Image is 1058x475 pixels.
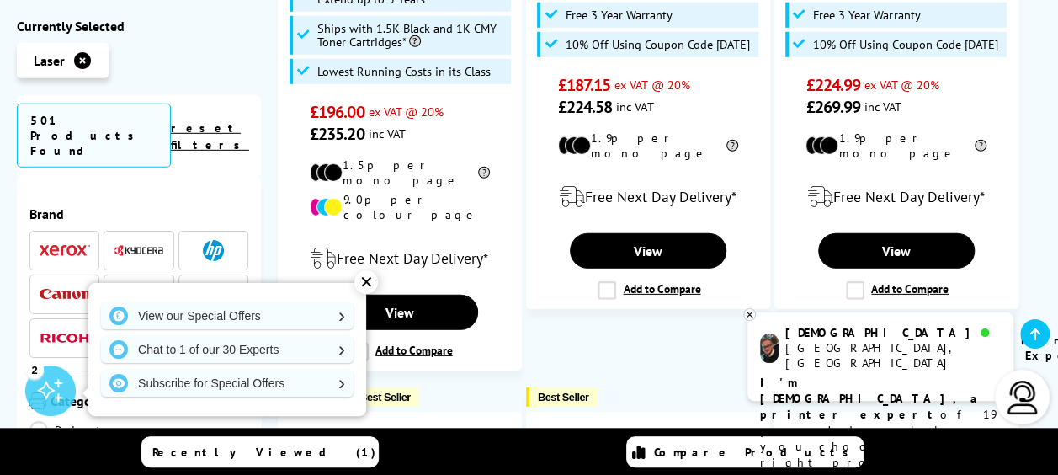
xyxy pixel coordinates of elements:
b: I'm [DEMOGRAPHIC_DATA], a printer expert [760,375,982,422]
span: Best Seller [359,391,411,403]
span: Free 3 Year Warranty [813,8,920,22]
div: modal_delivery [535,173,761,221]
span: ex VAT @ 20% [369,104,444,120]
span: 10% Off Using Coupon Code [DATE] [813,38,997,51]
a: View [818,233,975,269]
span: Brand [29,205,248,221]
div: modal_delivery [287,235,513,282]
div: 2 [25,360,44,378]
a: Subscribe for Special Offers [101,370,354,397]
span: £196.00 [310,101,364,123]
img: Xerox [40,244,90,256]
span: ex VAT @ 20% [614,77,689,93]
div: 14 In Stock [433,425,513,442]
span: £269.99 [805,96,860,118]
span: Recently Viewed (1) [152,445,376,460]
span: Ships with 1.5K Black and 1K CMY Toner Cartridges* [317,22,507,49]
p: of 19 years! I can help you choose the right product [760,375,1001,471]
div: modal_delivery [784,173,1009,221]
button: Best Seller [348,387,419,407]
img: Canon [40,288,90,299]
span: inc VAT [864,99,901,115]
a: Kyocera [114,239,164,260]
a: Ricoh [40,327,90,348]
span: £235.20 [310,123,364,145]
li: 1.9p per mono page [558,131,739,161]
a: Recently Viewed (1) [141,436,379,467]
li: 1.9p per mono page [805,131,986,161]
a: View our Special Offers [101,302,354,329]
span: 10% Off Using Coupon Code [DATE] [565,38,749,51]
button: Best Seller [526,387,598,407]
div: [DEMOGRAPHIC_DATA] [785,325,1000,340]
img: user-headset-light.svg [1006,381,1039,414]
span: Lowest Running Costs in its Class [317,65,491,78]
a: Compare Products [626,436,864,467]
img: HP [203,239,224,260]
span: £187.15 [558,74,611,96]
a: View [322,295,478,330]
span: £224.58 [558,96,613,118]
div: [GEOGRAPHIC_DATA], [GEOGRAPHIC_DATA] [785,340,1000,371]
span: Free 3 Year Warranty [565,8,672,22]
span: £224.99 [805,74,860,96]
div: Currently Selected [17,17,261,34]
label: Add to Compare [350,343,453,361]
div: ✕ [354,270,378,294]
div: 1 In Stock [688,425,761,442]
span: 501 Products Found [17,103,171,167]
img: Kyocera [114,243,164,256]
img: Ricoh [40,333,90,342]
span: Compare Products [654,445,858,460]
label: Add to Compare [846,281,949,300]
a: reset filters [171,120,249,152]
a: Canon [40,283,90,304]
div: 1 In Stock [937,425,1009,442]
a: HP [188,239,238,260]
span: ex VAT @ 20% [864,77,939,93]
a: Xerox [40,239,90,260]
a: View [570,233,726,269]
span: Best Seller [538,391,589,403]
span: inc VAT [616,99,653,115]
a: Chat to 1 of our 30 Experts [101,336,354,363]
li: 9.0p per colour page [310,192,491,222]
img: chris-livechat.png [760,334,779,363]
span: Laser [34,51,65,68]
a: Print Only [29,420,139,457]
label: Add to Compare [598,281,700,300]
span: inc VAT [369,125,406,141]
li: 1.5p per mono page [310,157,491,188]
